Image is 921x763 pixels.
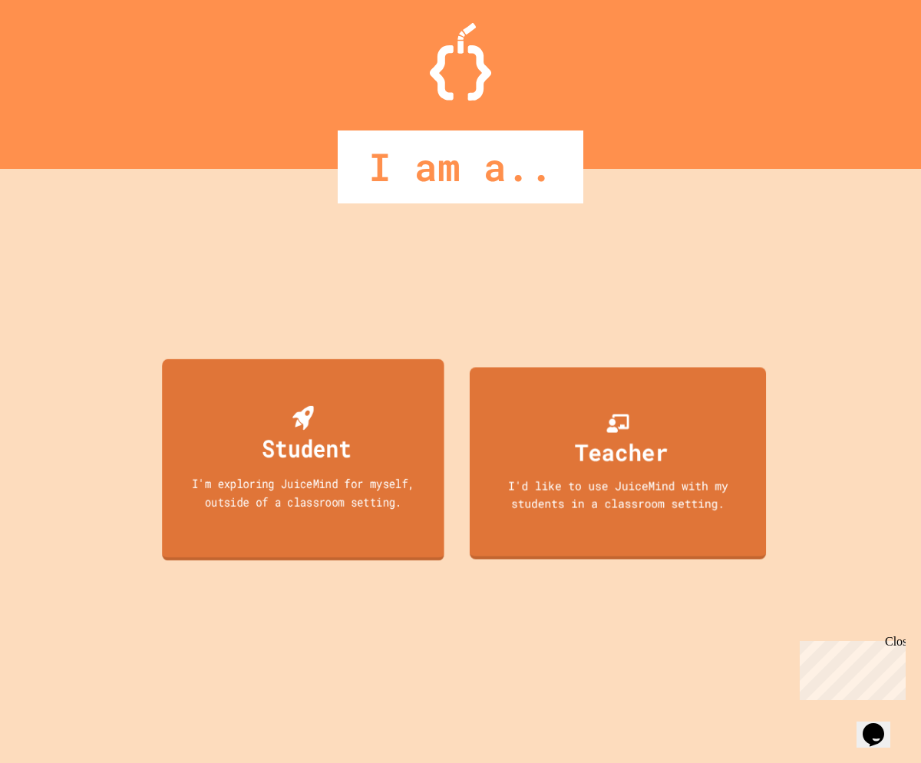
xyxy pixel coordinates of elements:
[794,635,906,700] iframe: chat widget
[177,474,431,510] div: I'm exploring JuiceMind for myself, outside of a classroom setting.
[857,702,906,748] iframe: chat widget
[430,23,491,101] img: Logo.svg
[575,435,668,470] div: Teacher
[338,130,583,203] div: I am a..
[484,477,751,512] div: I'd like to use JuiceMind with my students in a classroom setting.
[262,430,352,466] div: Student
[6,6,106,97] div: Chat with us now!Close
